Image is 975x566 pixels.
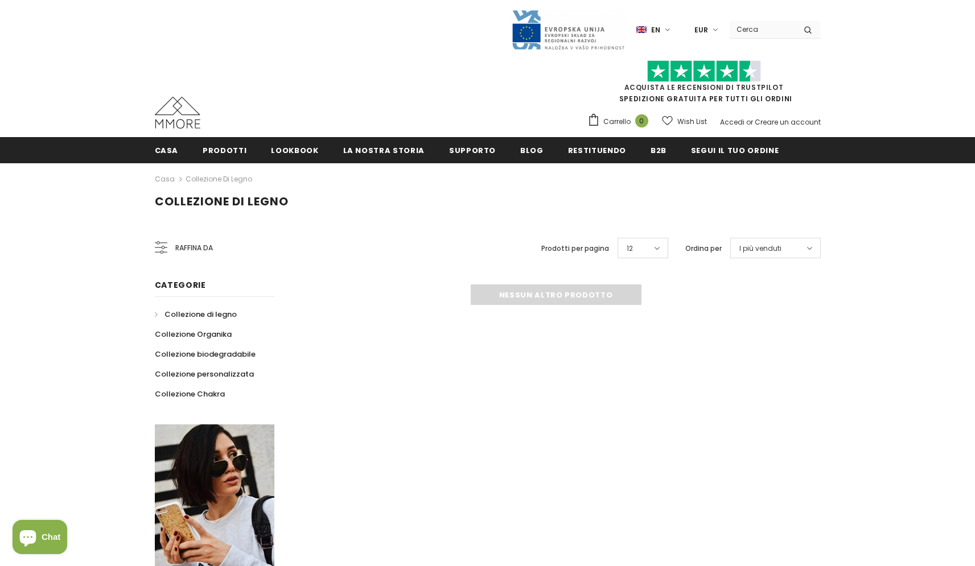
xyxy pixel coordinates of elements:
a: Restituendo [568,137,626,163]
span: Collezione di legno [155,193,289,209]
span: Raffina da [175,242,213,254]
img: Javni Razpis [511,9,625,51]
a: Casa [155,137,179,163]
a: Collezione di legno [155,304,237,324]
span: Collezione personalizzata [155,369,254,379]
img: Casi MMORE [155,97,200,129]
span: Collezione biodegradabile [155,349,256,360]
a: Casa [155,172,175,186]
a: supporto [449,137,496,163]
a: Segui il tuo ordine [691,137,779,163]
span: or [746,117,753,127]
span: Collezione Chakra [155,389,225,399]
a: Accedi [720,117,744,127]
a: Creare un account [755,117,821,127]
span: Carrello [603,116,631,127]
a: Carrello 0 [587,113,654,130]
a: Wish List [662,111,707,131]
a: B2B [651,137,667,163]
span: Casa [155,145,179,156]
span: supporto [449,145,496,156]
span: SPEDIZIONE GRATUITA PER TUTTI GLI ORDINI [587,65,821,104]
a: Prodotti [203,137,246,163]
label: Prodotti per pagina [541,243,609,254]
span: Wish List [677,116,707,127]
input: Search Site [730,21,795,38]
inbox-online-store-chat: Shopify online store chat [9,520,71,557]
span: I più venduti [739,243,781,254]
span: Lookbook [271,145,318,156]
span: Categorie [155,279,206,291]
span: Collezione di legno [164,309,237,320]
span: La nostra storia [343,145,425,156]
span: Restituendo [568,145,626,156]
span: B2B [651,145,667,156]
a: Blog [520,137,544,163]
img: Fidati di Pilot Stars [647,60,761,82]
label: Ordina per [685,243,722,254]
a: Collezione di legno [186,174,252,184]
a: La nostra storia [343,137,425,163]
span: Blog [520,145,544,156]
a: Lookbook [271,137,318,163]
a: Collezione biodegradabile [155,344,256,364]
span: 0 [635,114,648,127]
a: Collezione Chakra [155,384,225,404]
a: Collezione Organika [155,324,232,344]
img: i-lang-1.png [636,25,647,35]
span: Collezione Organika [155,329,232,340]
a: Collezione personalizzata [155,364,254,384]
a: Javni Razpis [511,24,625,34]
span: Segui il tuo ordine [691,145,779,156]
span: Prodotti [203,145,246,156]
span: en [651,24,660,36]
a: Acquista le recensioni di TrustPilot [624,82,784,92]
span: EUR [694,24,708,36]
span: 12 [627,243,633,254]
